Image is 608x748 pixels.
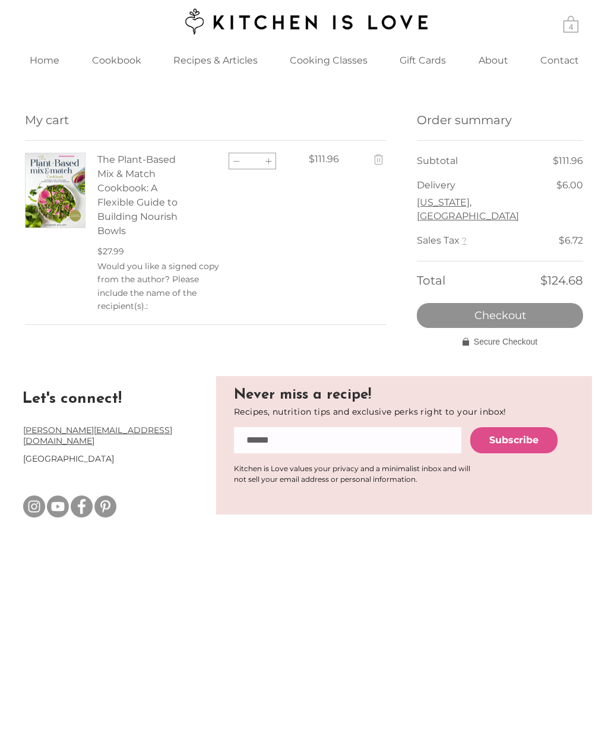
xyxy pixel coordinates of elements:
[97,245,124,257] span: $27.99
[97,261,219,311] span: Would you like a signed copy from the author? Please include the name of the recipient(s).:
[534,48,585,73] p: Contact
[524,48,595,73] a: Contact
[94,495,116,517] img: Pinterest
[23,495,116,517] ul: Social Bar
[462,235,467,246] span: ?
[417,303,583,328] button: Checkout
[417,100,583,141] h2: Order summary
[234,388,371,402] span: Never miss a recipe!
[284,48,373,73] p: Cooking Classes
[394,48,452,73] p: Gift Cards
[234,464,470,484] span: ​Kitchen is Love values your privacy and a minimalist inbox and will not sell your email address ...
[563,15,578,33] a: Cart with 4 items
[25,112,386,128] h1: My cart
[24,48,65,73] p: Home
[71,495,93,517] img: Facebook
[167,48,264,73] p: Recipes & Articles
[177,7,430,36] img: Kitchen is Love logo
[97,153,181,238] a: The Plant-Based Mix & Match Cookbook: A Flexible Guide to Building Nourish Bowls
[274,48,383,73] div: Cooking Classes
[553,153,583,170] dd: $111.96
[86,48,147,73] p: Cookbook
[417,235,460,246] span: Sales Tax
[26,153,85,228] img: The Plant-Based Mix & Match Cookbook: A Flexible Guide to Building Nourish Bowls
[47,495,69,517] img: Youtube
[309,153,339,166] div: $111.96
[243,153,261,169] input: Choose quantity
[157,48,274,73] a: Recipes & Articles
[556,177,583,225] dd: $6.00
[23,391,122,407] a: Let's connect!
[470,427,558,453] button: Subscribe
[417,153,553,170] dt: Subtotal
[372,153,386,169] button: remove The Plant-Based Mix & Match Cookbook: A Flexible Guide to Building Nourish Bowls from the ...
[23,453,114,464] span: [GEOGRAPHIC_DATA]
[417,179,455,191] span: Delivery
[234,406,506,417] span: Recipes, nutrition tips and exclusive perks right to your inbox!
[261,153,275,169] button: Increment
[569,23,574,31] text: 4
[13,48,595,73] nav: Site
[23,425,172,446] a: [PERSON_NAME][EMAIL_ADDRESS][DOMAIN_NAME]
[76,48,157,73] a: Cookbook
[473,48,514,73] p: About
[489,434,539,447] span: Subscribe
[559,232,583,250] dd: $6.72
[417,273,445,288] span: Total
[229,153,243,169] button: Decrement
[13,48,76,73] a: Home
[417,196,556,223] button: change delivery destination, currently set to Michigan, United States
[23,495,45,517] img: Instagram
[462,48,524,73] a: About
[474,335,537,348] span: Secure Checkout
[540,270,583,291] dd: $124.68
[474,310,526,321] span: Checkout
[229,153,276,170] fieldset: Quantity
[383,48,462,73] a: Gift Cards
